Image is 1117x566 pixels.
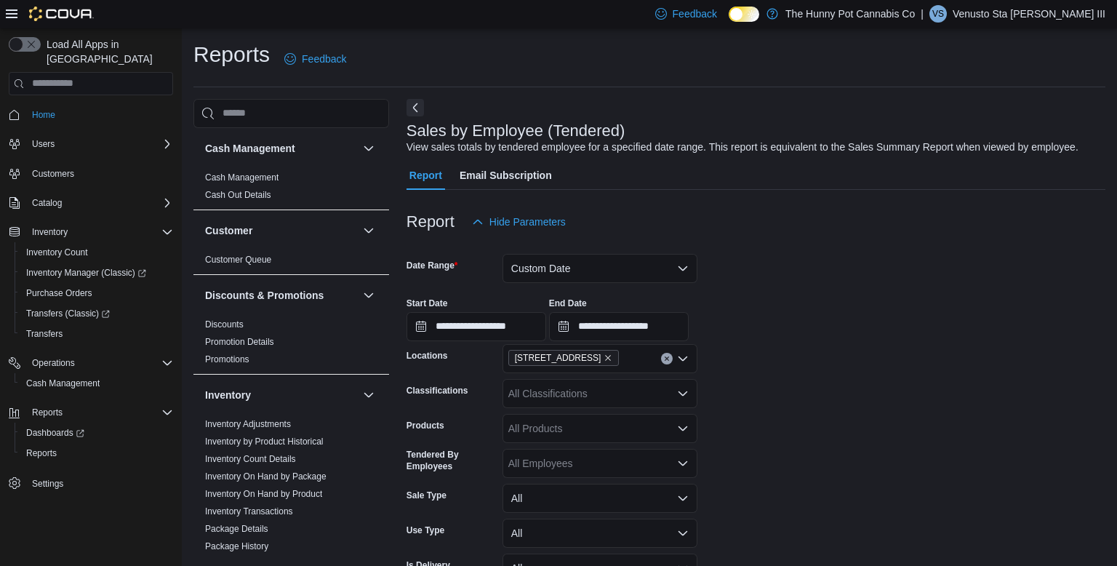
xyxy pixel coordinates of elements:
div: View sales totals by tendered employee for a specified date range. This report is equivalent to t... [407,140,1078,155]
h3: Report [407,213,455,231]
button: Catalog [26,194,68,212]
a: Inventory Manager (Classic) [20,264,152,282]
span: Users [26,135,173,153]
button: Hide Parameters [466,207,572,236]
a: Cash Out Details [205,190,271,200]
a: Transfers (Classic) [15,303,179,324]
p: Venusto Sta [PERSON_NAME] III [953,5,1105,23]
h3: Cash Management [205,141,295,156]
span: Inventory Count [26,247,88,258]
span: Reports [26,447,57,459]
a: Transfers (Classic) [20,305,116,322]
span: Operations [26,354,173,372]
button: All [503,519,697,548]
label: End Date [549,298,587,309]
button: Custom Date [503,254,697,283]
h3: Discounts & Promotions [205,288,324,303]
a: Inventory Count Details [205,454,296,464]
button: Settings [3,472,179,493]
span: Inventory Count Details [205,453,296,465]
span: Load All Apps in [GEOGRAPHIC_DATA] [41,37,173,66]
h3: Inventory [205,388,251,402]
span: Inventory [32,226,68,238]
img: Cova [29,7,94,21]
span: Home [26,105,173,124]
span: Feedback [673,7,717,21]
span: Transfers (Classic) [26,308,110,319]
label: Tendered By Employees [407,449,497,472]
a: Customers [26,165,80,183]
button: Users [3,134,179,154]
a: Inventory Adjustments [205,419,291,429]
a: Inventory Manager (Classic) [15,263,179,283]
a: Package History [205,541,268,551]
span: Operations [32,357,75,369]
span: Catalog [26,194,173,212]
span: Inventory Manager (Classic) [20,264,173,282]
span: Feedback [302,52,346,66]
span: Transfers [20,325,173,343]
label: Classifications [407,385,468,396]
input: Press the down key to open a popover containing a calendar. [549,312,689,341]
span: Hide Parameters [489,215,566,229]
button: Open list of options [677,388,689,399]
span: Reports [20,445,173,462]
a: Inventory by Product Historical [205,437,324,447]
span: VS [932,5,944,23]
a: Transfers [20,325,68,343]
button: All [503,484,697,513]
a: Feedback [279,44,352,73]
button: Inventory [3,222,179,242]
label: Start Date [407,298,448,309]
button: Cash Management [360,140,377,157]
button: Open list of options [677,423,689,434]
span: Settings [32,478,63,490]
span: Inventory Count [20,244,173,261]
a: Cash Management [205,172,279,183]
span: Home [32,109,55,121]
span: 2173 Yonge St [508,350,620,366]
button: Remove 2173 Yonge St from selection in this group [604,354,612,362]
button: Reports [3,402,179,423]
button: Operations [26,354,81,372]
h3: Customer [205,223,252,238]
div: Cash Management [193,169,389,210]
button: Customer [205,223,357,238]
button: Discounts & Promotions [205,288,357,303]
button: Clear input [661,353,673,364]
span: Users [32,138,55,150]
button: Customer [360,222,377,239]
a: Home [26,106,61,124]
span: Cash Management [26,378,100,389]
a: Reports [20,445,63,462]
a: Discounts [205,319,244,330]
a: Cash Management [20,375,105,392]
span: Purchase Orders [26,287,92,299]
a: Promotions [205,354,249,364]
button: Purchase Orders [15,283,179,303]
button: Next [407,99,424,116]
span: Promotions [205,354,249,365]
span: Inventory Transactions [205,506,293,517]
div: Discounts & Promotions [193,316,389,374]
span: Inventory On Hand by Product [205,488,322,500]
p: The Hunny Pot Cannabis Co [785,5,915,23]
button: Open list of options [677,458,689,469]
a: Inventory On Hand by Package [205,471,327,482]
label: Date Range [407,260,458,271]
span: [STREET_ADDRESS] [515,351,601,365]
button: Inventory [360,386,377,404]
span: Transfers [26,328,63,340]
a: Customer Queue [205,255,271,265]
button: Transfers [15,324,179,344]
h1: Reports [193,40,270,69]
button: Catalog [3,193,179,213]
span: Cash Out Details [205,189,271,201]
span: Cash Management [20,375,173,392]
button: Inventory [205,388,357,402]
span: Package Details [205,523,268,535]
button: Inventory [26,223,73,241]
